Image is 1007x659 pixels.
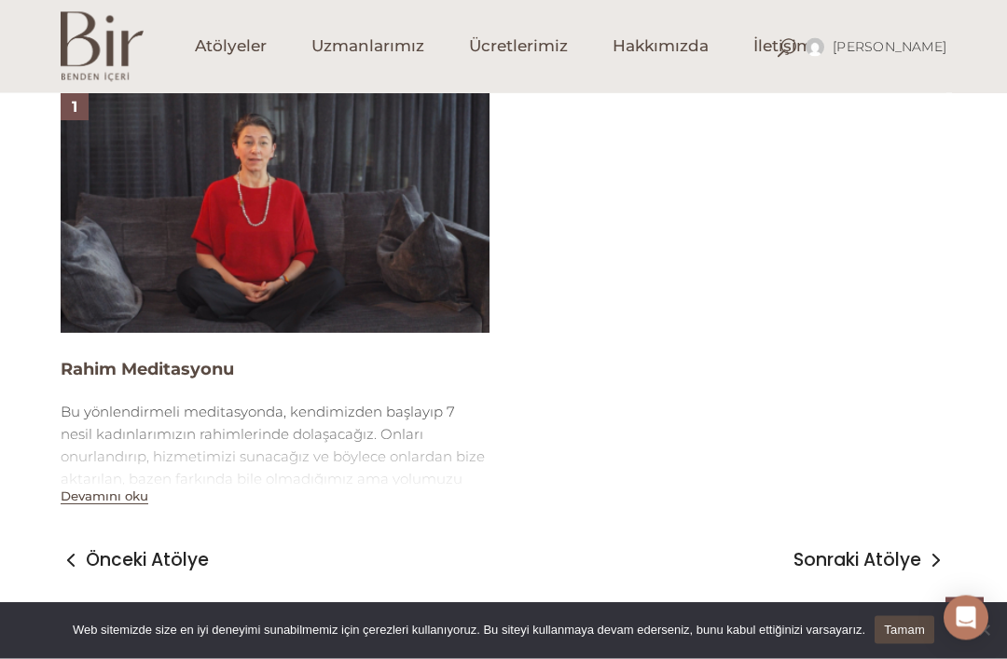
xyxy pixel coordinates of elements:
[86,550,209,572] span: Önceki Atölye
[311,36,424,58] span: Uzmanlarımız
[613,36,709,58] span: Hakkımızda
[72,99,77,117] span: 1
[469,36,568,58] span: Ücretlerimiz
[61,402,490,625] div: Bu yönlendirmeli meditasyonda, kendimizden başlayıp 7 nesil kadınlarımızın rahimlerinde dolaşacağ...
[195,36,267,58] span: Atölyeler
[875,616,934,644] a: Tamam
[61,359,490,382] h4: Rahim Meditasyonu
[793,550,946,572] a: Sonraki Atölye
[944,596,988,640] div: Open Intercom Messenger
[73,621,865,639] span: Web sitemizde size en iyi deneyimi sunabilmemiz için çerezleri kullanıyoruz. Bu siteyi kullanmaya...
[61,489,148,505] button: Devamını oku
[61,550,209,572] a: Önceki Atölye
[833,38,946,55] span: [PERSON_NAME]
[793,550,921,572] span: Sonraki Atölye
[753,36,813,58] span: İletişim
